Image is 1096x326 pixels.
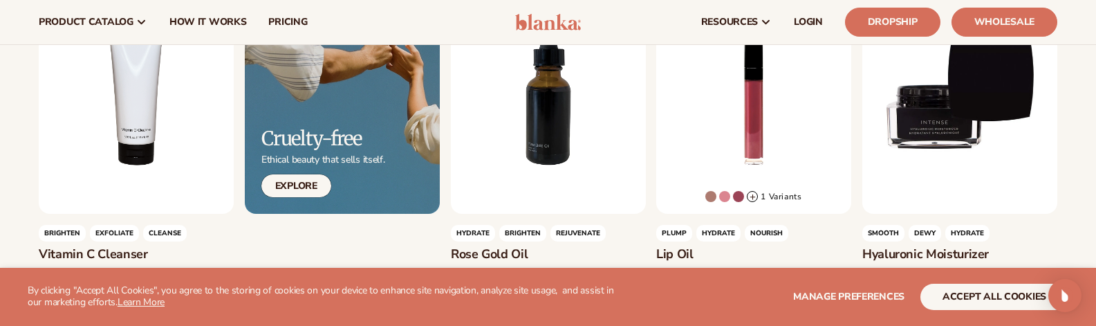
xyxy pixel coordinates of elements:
span: brighten [39,225,86,242]
a: Explore [261,174,331,197]
span: nourish [745,225,788,242]
span: HYDRATE [696,225,741,242]
p: By clicking "Accept All Cookies", you agree to the storing of cookies on your device to enhance s... [28,285,615,309]
span: pricing [268,17,307,28]
img: logo [515,14,581,30]
span: HYDRATE [451,225,495,242]
span: Smooth [862,225,904,242]
span: exfoliate [90,225,139,242]
span: cleanse [143,225,187,242]
span: hydrate [945,225,990,242]
span: LOGIN [794,17,823,28]
span: product catalog [39,17,133,28]
span: Manage preferences [793,290,904,303]
span: How It Works [169,17,247,28]
h3: Vitamin C Cleanser [39,247,234,262]
div: Open Intercom Messenger [1048,279,1081,312]
button: Manage preferences [793,284,904,310]
a: Wholesale [951,8,1057,37]
h2: Cruelty-free [261,128,385,150]
p: Ethical beauty that sells itself. [261,154,385,166]
span: dewy [909,225,941,242]
a: Dropship [845,8,940,37]
span: Plump [656,225,692,242]
h3: Rose gold oil [451,247,646,262]
h3: Hyaluronic moisturizer [862,247,1057,262]
h3: Lip oil [656,247,851,262]
button: accept all cookies [920,284,1068,310]
span: rejuvenate [550,225,606,242]
span: resources [701,17,758,28]
span: Brighten [499,225,546,242]
a: Learn More [118,296,165,309]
